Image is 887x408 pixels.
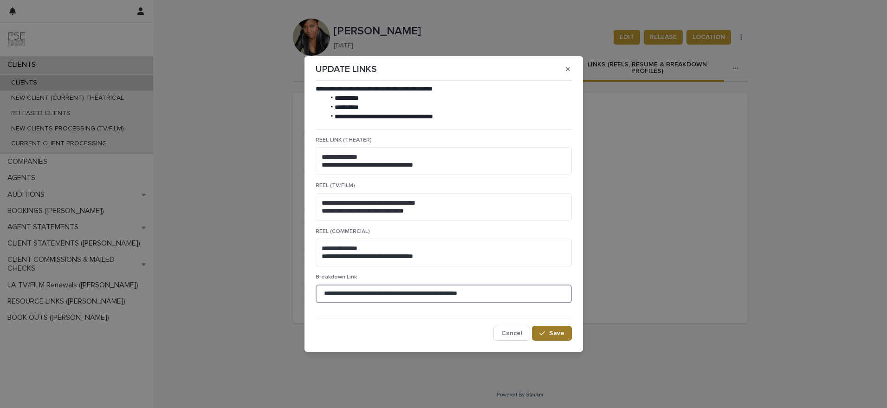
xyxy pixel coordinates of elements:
span: Save [549,330,564,337]
span: REEL LINK (THEATER) [316,137,372,143]
span: Cancel [501,330,522,337]
span: REEL (TV/FILM) [316,183,355,188]
button: Cancel [493,326,530,341]
p: UPDATE LINKS [316,64,377,75]
span: REEL (COMMERCIAL) [316,229,370,234]
span: Breakdown Link [316,274,357,280]
button: Save [532,326,571,341]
